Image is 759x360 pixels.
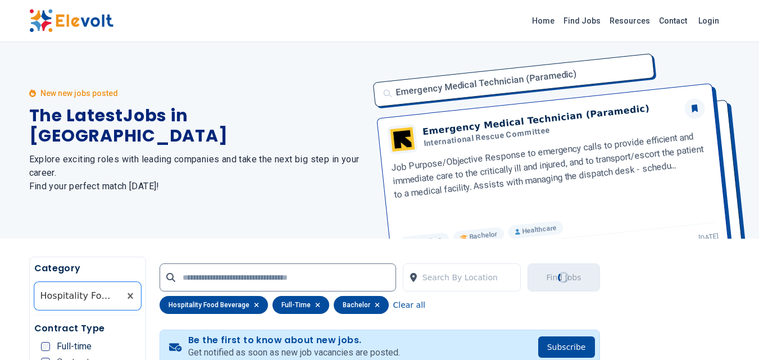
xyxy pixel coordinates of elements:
input: Full-time [41,342,50,351]
button: Clear all [393,296,425,314]
iframe: Chat Widget [703,306,759,360]
div: hospitality food beverage [160,296,268,314]
a: Login [692,10,726,32]
p: New new jobs posted [40,88,118,99]
h4: Be the first to know about new jobs. [188,335,400,346]
h5: Contract Type [34,322,141,335]
span: Full-time [57,342,92,351]
a: Home [528,12,559,30]
div: Loading... [556,270,571,285]
h1: The Latest Jobs in [GEOGRAPHIC_DATA] [29,106,366,146]
h2: Explore exciting roles with leading companies and take the next big step in your career. Find you... [29,153,366,193]
img: Elevolt [29,9,113,33]
div: full-time [272,296,329,314]
a: Resources [605,12,655,30]
button: Subscribe [538,336,595,358]
a: Find Jobs [559,12,605,30]
button: Find JobsLoading... [528,263,599,291]
div: bachelor [334,296,389,314]
p: Get notified as soon as new job vacancies are posted. [188,346,400,359]
a: Contact [655,12,692,30]
h5: Category [34,262,141,275]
